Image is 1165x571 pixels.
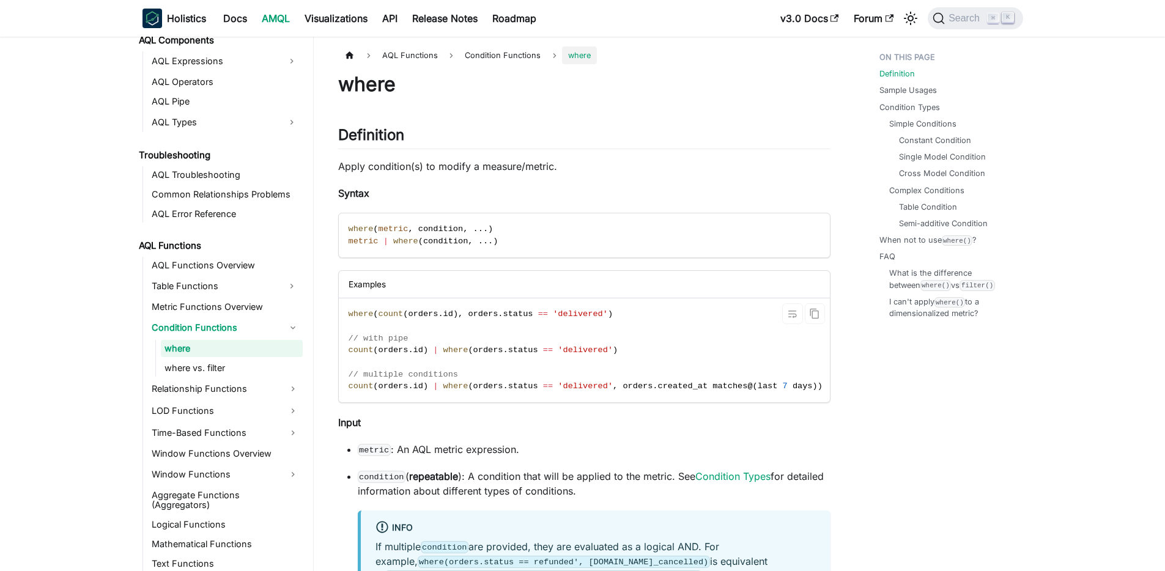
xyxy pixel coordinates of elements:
[503,309,533,319] span: status
[433,381,438,391] span: |
[297,9,375,28] a: Visualizations
[373,345,378,355] span: (
[148,318,303,337] a: Condition Functions
[148,205,303,223] a: AQL Error Reference
[945,13,987,24] span: Search
[418,237,423,246] span: (
[349,334,409,343] span: // with pipe
[142,9,206,28] a: HolisticsHolistics
[375,9,405,28] a: API
[508,381,538,391] span: status
[562,46,597,64] span: where
[433,345,438,355] span: |
[413,345,423,355] span: id
[488,224,493,234] span: )
[148,379,303,399] a: Relationship Functions
[338,416,361,429] strong: Input
[483,224,488,234] span: .
[901,9,920,28] button: Switch between dark and light mode (currently light mode)
[148,445,303,462] a: Window Functions Overview
[142,9,162,28] img: Holistics
[543,381,553,391] span: ==
[409,470,458,482] strong: repeatable
[899,201,957,213] a: Table Condition
[538,309,548,319] span: ==
[349,237,379,246] span: metric
[658,381,708,391] span: created_at
[558,345,613,355] span: 'delivered'
[148,516,303,533] a: Logical Functions
[373,224,378,234] span: (
[375,520,816,536] div: info
[216,9,254,28] a: Docs
[338,46,361,64] a: Home page
[503,345,508,355] span: .
[463,224,468,234] span: ,
[818,381,823,391] span: )
[148,423,303,443] a: Time-Based Functions
[623,381,653,391] span: orders
[148,401,303,421] a: LOD Functions
[373,309,378,319] span: (
[378,381,408,391] span: orders
[773,9,846,28] a: v3.0 Docs
[879,68,915,79] a: Definition
[281,51,303,71] button: Expand sidebar category 'AQL Expressions'
[403,309,408,319] span: (
[148,93,303,110] a: AQL Pipe
[613,381,618,391] span: ,
[653,381,657,391] span: .
[408,309,438,319] span: orders
[453,309,458,319] span: )
[376,46,444,64] span: AQL Functions
[695,470,771,482] a: Condition Types
[889,185,964,196] a: Complex Conditions
[349,309,374,319] span: where
[468,381,473,391] span: (
[378,345,408,355] span: orders
[148,51,281,71] a: AQL Expressions
[508,345,538,355] span: status
[712,381,747,391] span: matches
[443,381,468,391] span: where
[468,309,498,319] span: orders
[879,234,977,246] a: When not to usewhere()?
[408,381,413,391] span: .
[747,381,752,391] span: @
[148,536,303,553] a: Mathematical Functions
[254,9,297,28] a: AMQL
[879,84,937,96] a: Sample Usages
[758,381,778,391] span: last
[148,465,303,484] a: Window Functions
[899,151,986,163] a: Single Model Condition
[148,276,281,296] a: Table Functions
[281,276,303,296] button: Expand sidebar category 'Table Functions'
[405,9,485,28] a: Release Notes
[358,471,406,483] code: condition
[503,381,508,391] span: .
[423,381,428,391] span: )
[148,487,303,514] a: Aggregate Functions (Aggregators)
[942,235,973,246] code: where()
[161,340,303,357] a: where
[408,224,413,234] span: ,
[613,345,618,355] span: )
[338,159,830,174] p: Apply condition(s) to modify a measure/metric.
[148,298,303,315] a: Metric Functions Overview
[338,46,830,64] nav: Breadcrumbs
[753,381,758,391] span: (
[443,309,453,319] span: id
[459,46,547,64] span: Condition Functions
[783,381,788,391] span: 7
[478,224,483,234] span: .
[135,237,303,254] a: AQL Functions
[148,166,303,183] a: AQL Troubleshooting
[338,187,369,199] strong: Syntax
[378,309,403,319] span: count
[899,168,985,179] a: Cross Model Condition
[418,556,710,568] code: where(orders.status == refunded', [DOMAIN_NAME]_cancelled)
[358,444,391,456] code: metric
[920,280,952,290] code: where()
[349,370,458,379] span: // multiple conditions
[408,345,413,355] span: .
